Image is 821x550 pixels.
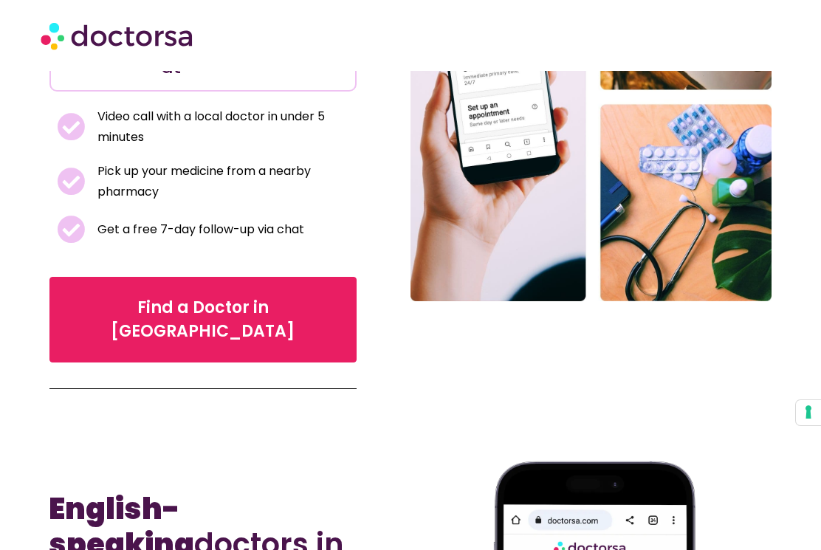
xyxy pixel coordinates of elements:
span: Video call with a local doctor in under 5 minutes [94,106,348,148]
button: Your consent preferences for tracking technologies [796,400,821,425]
span: Find a Doctor in [GEOGRAPHIC_DATA] [72,296,334,343]
span: Pick up your medicine from a nearby pharmacy [94,161,348,202]
span: Get a free 7-day follow-up via chat [94,219,304,240]
a: Find a Doctor in [GEOGRAPHIC_DATA] [49,277,357,362]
